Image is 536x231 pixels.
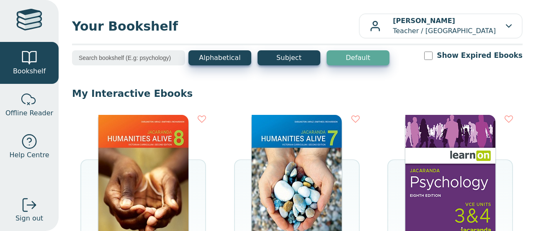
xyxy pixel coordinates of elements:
span: Sign out [15,213,43,223]
span: Offline Reader [5,108,53,118]
p: Teacher / [GEOGRAPHIC_DATA] [393,16,496,36]
span: Help Centre [9,150,49,160]
button: Alphabetical [188,50,251,65]
p: My Interactive Ebooks [72,87,523,100]
input: Search bookshelf (E.g: psychology) [72,50,185,65]
span: Your Bookshelf [72,17,359,36]
span: Bookshelf [13,66,46,76]
button: Default [327,50,389,65]
button: Subject [258,50,320,65]
label: Show Expired Ebooks [437,50,523,61]
b: [PERSON_NAME] [393,17,455,25]
button: [PERSON_NAME]Teacher / [GEOGRAPHIC_DATA] [359,13,523,39]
